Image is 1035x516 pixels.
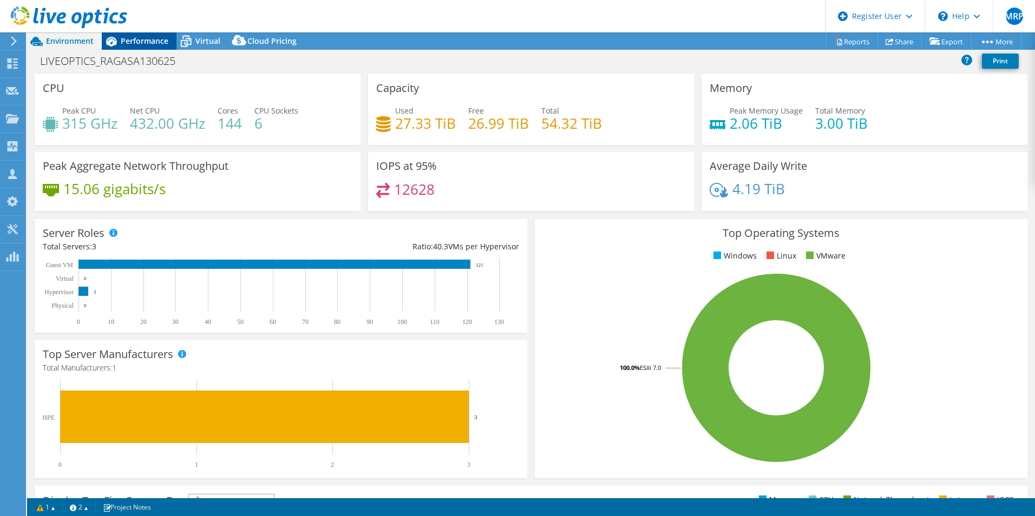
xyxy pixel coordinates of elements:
[841,494,929,506] li: Network Throughput
[43,227,104,239] h3: Server Roles
[195,36,220,46] span: Virtual
[92,241,96,252] span: 3
[815,105,865,116] span: Total Memory
[982,54,1019,69] a: Print
[62,105,96,116] span: Peak CPU
[84,303,87,308] text: 0
[42,414,55,421] text: HPE
[51,302,74,309] text: Physical
[84,276,87,281] text: 0
[205,318,211,326] text: 40
[62,500,96,514] a: 2
[730,117,803,129] h4: 2.06 TiB
[433,241,448,252] span: 40.3
[172,318,179,326] text: 30
[35,55,192,67] h1: LIVEOPTICS_RAGASA130625
[710,82,752,94] h3: Memory
[130,117,205,129] h4: 432.00 GHz
[218,105,238,116] span: Cores
[270,318,276,326] text: 60
[108,318,114,326] text: 10
[764,250,796,262] li: Linux
[640,363,661,372] tspan: ESXi 7.0
[877,33,922,50] a: Share
[541,117,602,129] h4: 54.32 TiB
[756,494,799,506] li: Memory
[44,288,74,296] text: Hypervisor
[620,363,640,372] tspan: 100.0%
[543,227,1019,239] h3: Top Operating Systems
[95,500,159,514] a: Project Notes
[815,117,868,129] h4: 3.00 TiB
[43,241,281,253] div: Total Servers:
[29,500,63,514] a: 1
[46,36,94,46] span: Environment
[189,494,274,507] span: IOPS
[462,318,472,326] text: 120
[494,318,504,326] text: 130
[46,261,73,269] text: Guest VM
[806,494,834,506] li: CPU
[394,183,435,195] h4: 12628
[376,82,419,94] h3: Capacity
[254,105,298,116] span: CPU Sockets
[43,82,64,94] h3: CPU
[94,289,96,295] text: 3
[218,117,242,129] h4: 144
[63,183,166,195] h4: 15.06 gigabits/s
[195,461,198,468] text: 1
[376,160,437,172] h3: IOPS at 95%
[984,494,1014,506] li: IOPS
[541,105,559,116] span: Total
[121,36,168,46] span: Performance
[130,105,160,116] span: Net CPU
[1006,8,1023,25] span: MRP
[730,105,803,116] span: Peak Memory Usage
[62,117,117,129] h4: 315 GHz
[43,160,228,172] h3: Peak Aggregate Network Throughput
[112,362,116,373] span: 1
[366,318,373,326] text: 90
[397,318,407,326] text: 100
[732,183,785,195] h4: 4.19 TiB
[281,241,519,253] div: Ratio: VMs per Hypervisor
[711,250,757,262] li: Windows
[254,117,298,129] h4: 6
[43,348,173,360] h3: Top Server Manufacturers
[936,494,977,506] li: Latency
[334,318,340,326] text: 80
[467,461,470,468] text: 3
[826,33,878,50] a: Reports
[710,160,807,172] h3: Average Daily Write
[140,318,147,326] text: 20
[971,33,1021,50] a: More
[43,362,519,374] h4: Total Manufacturers:
[77,318,80,326] text: 0
[430,318,440,326] text: 110
[237,318,244,326] text: 50
[938,11,948,21] svg: \n
[58,461,62,468] text: 0
[468,105,484,116] span: Free
[474,414,477,420] text: 3
[395,105,414,116] span: Used
[468,117,529,129] h4: 26.99 TiB
[395,117,456,129] h4: 27.33 TiB
[302,318,309,326] text: 70
[803,250,846,262] li: VMware
[331,461,334,468] text: 2
[56,275,74,282] text: Virtual
[921,33,972,50] a: Export
[476,262,483,268] text: 121
[247,36,297,46] span: Cloud Pricing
